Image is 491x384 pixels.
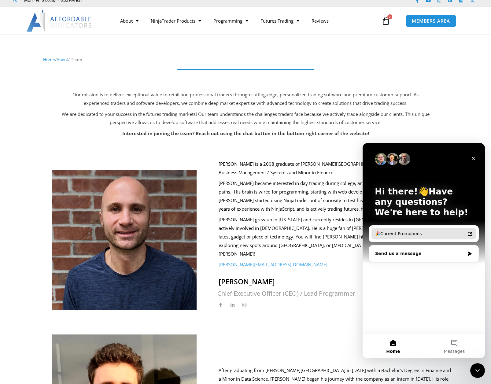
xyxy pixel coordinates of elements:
span: 0 [387,14,392,19]
a: Programming [207,14,254,28]
h2: Chief Executive Officer (CEO) / Lead Programmer [217,290,451,297]
a: Futures Trading [254,14,305,28]
a: [PERSON_NAME][EMAIL_ADDRESS][DOMAIN_NAME] [219,261,327,268]
strong: Interested in joining the team? Reach out using the chat button in the bottom right corner of the... [122,130,369,136]
a: Home [43,57,55,62]
img: LogoAI | Affordable Indicators – NinjaTrader [27,10,92,32]
p: [PERSON_NAME] became interested in day trading during college, and has pursued various entreprene... [219,179,451,213]
p: We are dedicated to your success in the futures trading markets! Our team understands the challen... [61,110,430,127]
iframe: Intercom live chat [470,363,485,378]
a: 0 [372,12,399,30]
a: About [57,57,68,62]
span: MEMBERS AREA [412,19,450,23]
p: [PERSON_NAME] grew up in [US_STATE] and currently resides in [GEOGRAPHIC_DATA], [US_STATE]. He is... [219,216,451,258]
nav: Breadcrumb [43,56,448,64]
img: joel | Affordable Indicators – NinjaTrader [52,170,197,310]
a: Reviews [305,14,335,28]
a: MEMBERS AREA [405,15,456,27]
nav: Menu [114,14,380,28]
a: NinjaTrader Products [145,14,207,28]
p: [PERSON_NAME] is a 2008 graduate of [PERSON_NAME][GEOGRAPHIC_DATA] with a Bachelor’s Degree in Bu... [219,160,451,177]
a: About [114,14,145,28]
iframe: Intercom live chat [363,143,485,358]
p: Our mission is to deliver exceptional value to retail and professional traders through cutting-ed... [61,90,430,108]
h2: [PERSON_NAME] [219,277,451,286]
